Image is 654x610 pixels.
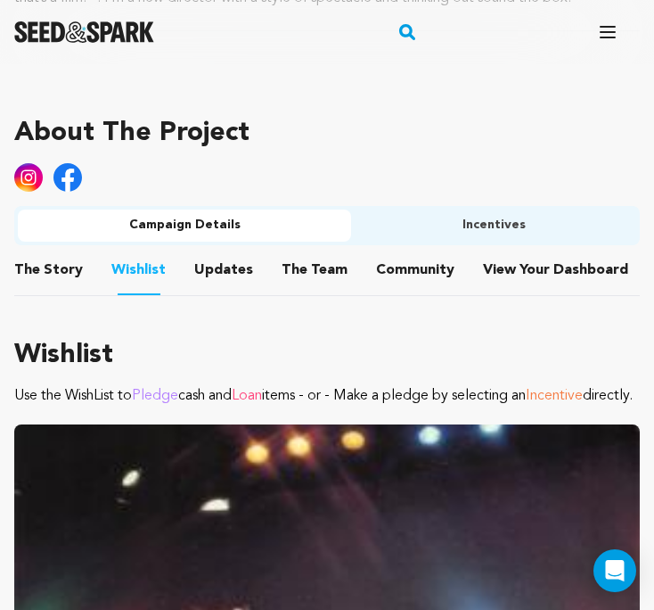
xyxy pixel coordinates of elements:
[593,549,636,592] div: Open Intercom Messenger
[53,163,82,192] img: Seed&Spark Facebook Icon
[526,389,583,403] span: Incentive
[14,163,43,192] img: Seed&Spark Instagram Icon
[14,339,640,371] h1: Wishlist
[282,260,307,281] span: The
[132,389,178,403] span: Pledge
[111,260,166,281] span: Wishlist
[376,260,454,281] span: Community
[18,210,351,242] button: Campaign Details
[553,260,628,281] span: Dashboard
[194,260,253,281] span: Updates
[14,21,154,43] a: Seed&Spark Homepage
[14,260,40,281] span: The
[351,210,636,242] button: Incentives
[483,260,632,281] span: Your
[14,385,640,407] p: Use the WishList to cash and items - or - Make a pledge by selecting an directly.
[483,260,632,281] a: ViewYourDashboard
[232,389,262,403] span: Loan
[282,260,347,281] span: Team
[14,21,154,43] img: Seed&Spark Logo Dark Mode
[14,260,83,281] span: Story
[14,117,640,149] h1: About The Project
